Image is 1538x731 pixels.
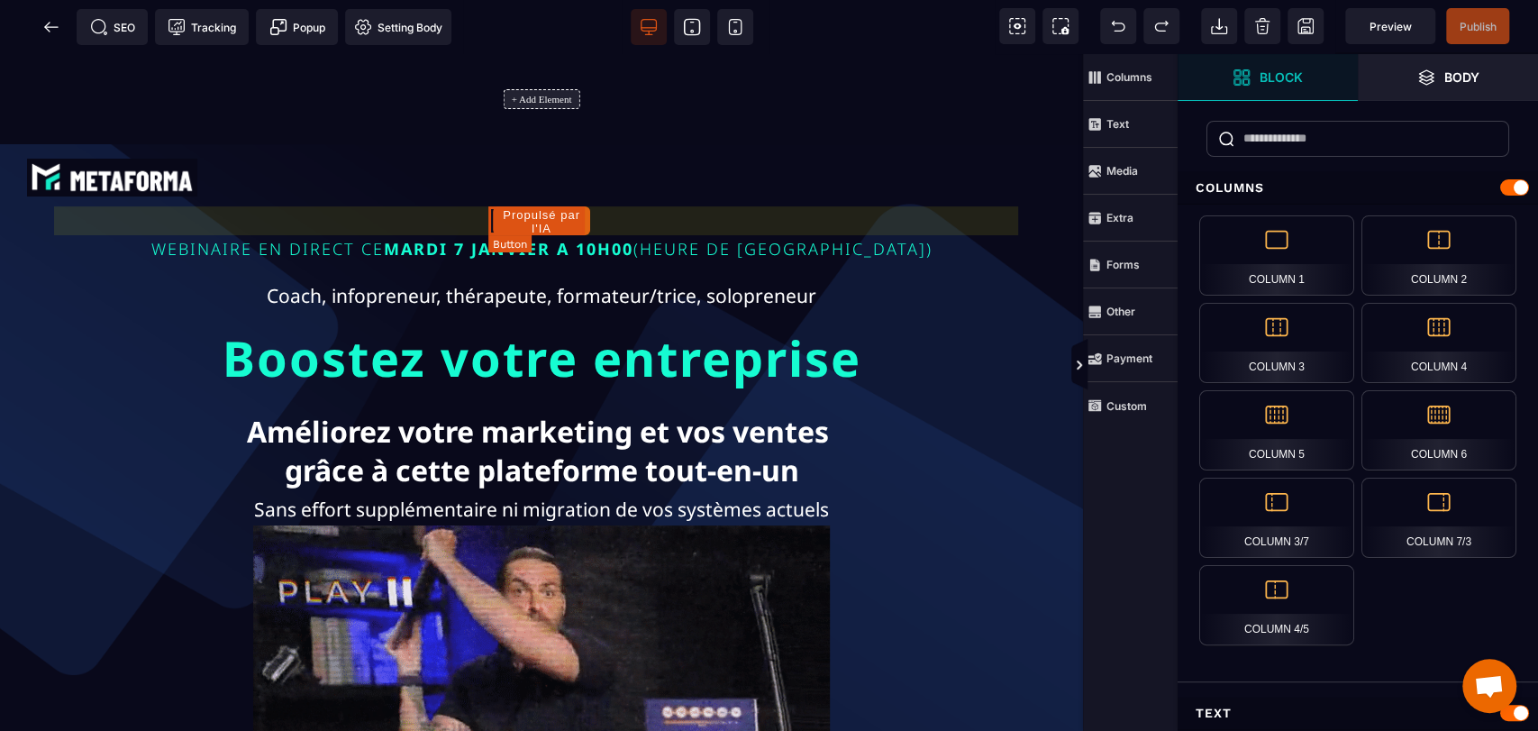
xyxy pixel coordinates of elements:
[1042,8,1078,44] span: Screenshot
[1361,215,1516,296] div: Column 2
[127,440,956,471] text: Sans effort supplémentaire ni migration de vos systèmes actuels
[127,226,956,258] text: Coach, infopreneur, thérapeute, formateur/trice, solopreneur
[1106,164,1138,178] strong: Media
[1361,390,1516,471] div: Column 6
[155,9,249,45] span: Tracking code
[256,9,338,45] span: Create Alert Modal
[1199,390,1354,471] div: Column 5
[1201,8,1237,44] span: Open Import Webpage
[1083,101,1178,148] span: Text
[674,9,710,45] span: View tablet
[1358,54,1538,101] span: Open Layers
[77,9,148,45] span: Seo meta data
[54,181,1029,210] p: WEBINAIRE EN DIRECT CE (HEURE DE [GEOGRAPHIC_DATA])
[1178,171,1538,205] div: Columns
[1106,305,1135,318] strong: Other
[1178,697,1538,730] div: Text
[1444,70,1479,84] strong: Body
[493,152,590,181] button: Propulsé par l'IA
[1106,352,1152,365] strong: Payment
[1083,195,1178,242] span: Extra
[127,353,956,440] text: Améliorez votre marketing et vos ventes grâce à cette plateforme tout-en-un
[1106,258,1140,271] strong: Forms
[33,9,69,45] span: Back
[1361,478,1516,558] div: Column 7/3
[1083,382,1178,429] span: Custom Block
[1199,215,1354,296] div: Column 1
[1083,288,1178,335] span: Other
[27,105,197,142] img: abe9e435164421cb06e33ef15842a39e_e5ef653356713f0d7dd3797ab850248d_Capture_d%E2%80%99e%CC%81cran_2...
[1143,8,1179,44] span: Redo
[1106,399,1147,413] strong: Custom
[1370,20,1412,33] span: Preview
[1244,8,1280,44] span: Clear
[90,18,135,36] span: SEO
[717,9,753,45] span: View mobile
[1288,8,1324,44] span: Save
[1178,339,1196,393] span: Toggle Views
[999,8,1035,44] span: View components
[1361,303,1516,383] div: Column 4
[1106,70,1152,84] strong: Columns
[1083,148,1178,195] span: Media
[1199,565,1354,645] div: Column 4/5
[1462,659,1516,713] div: Mở cuộc trò chuyện
[1083,335,1178,382] span: Payment
[1345,8,1435,44] span: Preview
[168,18,236,36] span: Tracking
[1199,303,1354,383] div: Column 3
[345,9,451,45] span: Favicon
[1178,54,1358,101] span: Open Blocks
[269,18,325,36] span: Popup
[1446,8,1509,44] span: Save
[631,9,667,45] span: View desktop
[1083,54,1178,101] span: Columns
[1106,211,1133,224] strong: Extra
[1100,8,1136,44] span: Undo
[354,18,442,36] span: Setting Body
[1199,478,1354,558] div: Column 3/7
[54,270,1029,338] p: Boostez votre entreprise
[1083,242,1178,288] span: Forms
[1260,70,1303,84] strong: Block
[1460,20,1497,33] span: Publish
[384,184,633,206] span: MARDI 7 JANVIER A 10H00
[1106,117,1129,131] strong: Text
